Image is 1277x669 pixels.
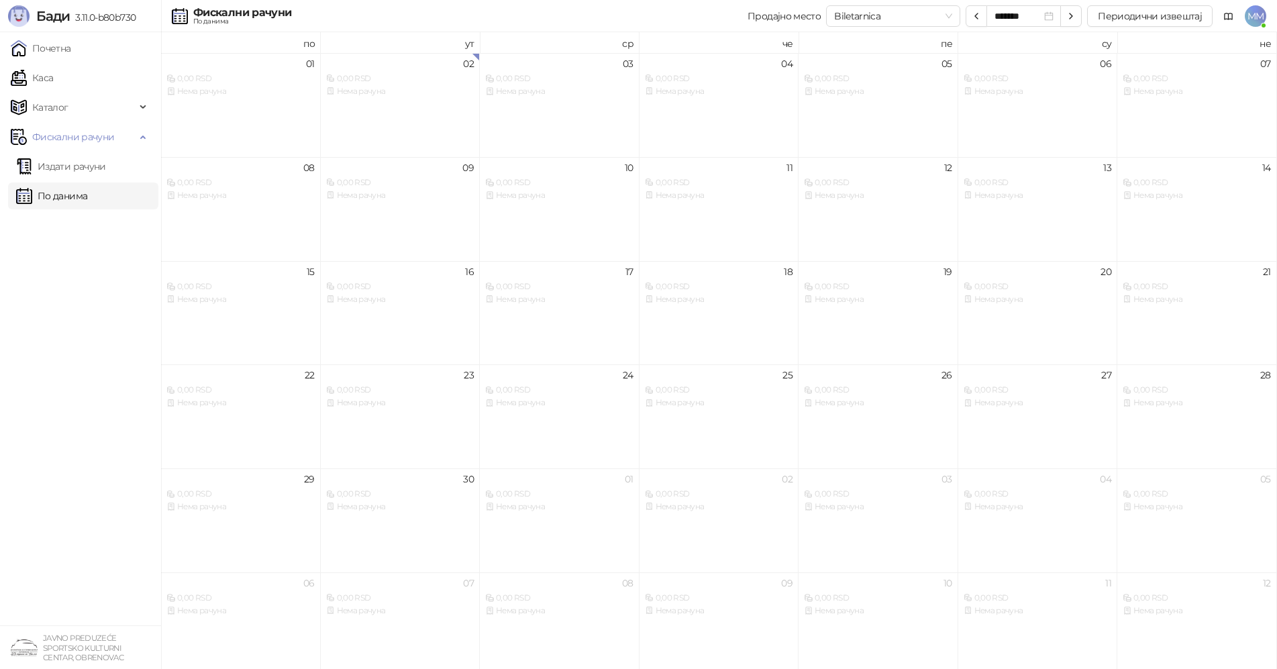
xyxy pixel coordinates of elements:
[321,53,480,157] td: 2025-09-02
[480,468,640,572] td: 2025-10-01
[804,397,952,409] div: Нема рачуна
[70,11,136,23] span: 3.11.0-b80b730
[161,53,321,157] td: 2025-09-01
[941,370,952,380] div: 26
[964,397,1112,409] div: Нема рачуна
[799,53,958,157] td: 2025-09-05
[804,189,952,202] div: Нема рачуна
[1123,501,1271,513] div: Нема рачуна
[943,267,952,276] div: 19
[748,11,821,21] div: Продајно место
[1123,293,1271,306] div: Нема рачуна
[1123,176,1271,189] div: 0,00 RSD
[1100,59,1111,68] div: 06
[1123,280,1271,293] div: 0,00 RSD
[964,592,1112,605] div: 0,00 RSD
[485,384,633,397] div: 0,00 RSD
[463,578,474,588] div: 07
[645,501,793,513] div: Нема рачуна
[166,293,315,306] div: Нема рачуна
[166,501,315,513] div: Нема рачуна
[485,592,633,605] div: 0,00 RSD
[480,157,640,261] td: 2025-09-10
[321,364,480,468] td: 2025-09-23
[463,474,474,484] div: 30
[804,384,952,397] div: 0,00 RSD
[645,384,793,397] div: 0,00 RSD
[166,176,315,189] div: 0,00 RSD
[958,157,1118,261] td: 2025-09-13
[43,633,123,662] small: JAVNO PREDUZEĆE SPORTSKO KULTURNI CENTAR, OBRENOVAC
[166,384,315,397] div: 0,00 RSD
[326,488,474,501] div: 0,00 RSD
[640,32,799,53] th: че
[1117,364,1277,468] td: 2025-09-28
[804,605,952,617] div: Нема рачуна
[964,280,1112,293] div: 0,00 RSD
[1123,72,1271,85] div: 0,00 RSD
[1123,488,1271,501] div: 0,00 RSD
[11,35,71,62] a: Почетна
[623,59,633,68] div: 03
[465,267,474,276] div: 16
[304,474,315,484] div: 29
[1103,163,1111,172] div: 13
[321,157,480,261] td: 2025-09-09
[485,72,633,85] div: 0,00 RSD
[964,176,1112,189] div: 0,00 RSD
[640,364,799,468] td: 2025-09-25
[640,53,799,157] td: 2025-09-04
[625,267,633,276] div: 17
[1117,468,1277,572] td: 2025-10-05
[306,59,315,68] div: 01
[307,267,315,276] div: 15
[326,72,474,85] div: 0,00 RSD
[485,189,633,202] div: Нема рачуна
[941,59,952,68] div: 05
[781,578,793,588] div: 09
[799,364,958,468] td: 2025-09-26
[1117,53,1277,157] td: 2025-09-07
[480,32,640,53] th: ср
[943,578,952,588] div: 10
[11,64,53,91] a: Каса
[321,468,480,572] td: 2025-09-30
[464,370,474,380] div: 23
[1260,370,1271,380] div: 28
[161,261,321,365] td: 2025-09-15
[958,53,1118,157] td: 2025-09-06
[964,85,1112,98] div: Нема рачуна
[1117,32,1277,53] th: не
[645,605,793,617] div: Нема рачуна
[193,18,291,25] div: По данима
[161,468,321,572] td: 2025-09-29
[485,397,633,409] div: Нема рачуна
[480,53,640,157] td: 2025-09-03
[645,85,793,98] div: Нема рачуна
[166,85,315,98] div: Нема рачуна
[161,157,321,261] td: 2025-09-08
[625,163,633,172] div: 10
[640,157,799,261] td: 2025-09-11
[799,468,958,572] td: 2025-10-03
[804,501,952,513] div: Нема рачуна
[799,261,958,365] td: 2025-09-19
[645,592,793,605] div: 0,00 RSD
[645,293,793,306] div: Нема рачуна
[1100,474,1111,484] div: 04
[16,153,106,180] a: Издати рачуни
[1123,85,1271,98] div: Нема рачуна
[326,592,474,605] div: 0,00 RSD
[321,32,480,53] th: ут
[640,261,799,365] td: 2025-09-18
[782,370,793,380] div: 25
[326,176,474,189] div: 0,00 RSD
[166,189,315,202] div: Нема рачуна
[1263,578,1271,588] div: 12
[1123,605,1271,617] div: Нема рачуна
[645,488,793,501] div: 0,00 RSD
[166,397,315,409] div: Нема рачуна
[326,85,474,98] div: Нема рачуна
[804,293,952,306] div: Нема рачуна
[1123,592,1271,605] div: 0,00 RSD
